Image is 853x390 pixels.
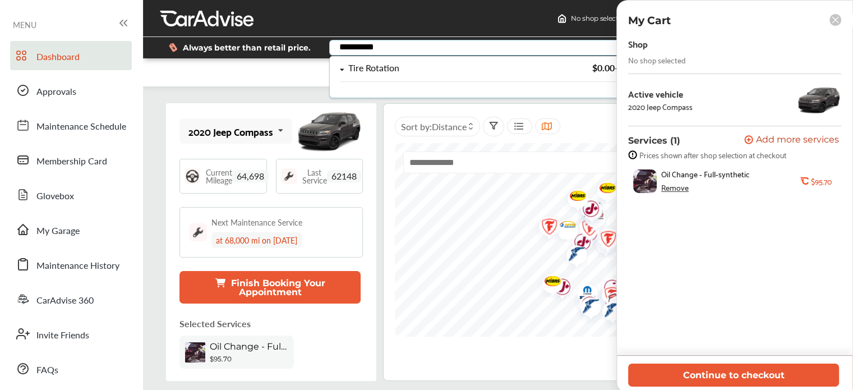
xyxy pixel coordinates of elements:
[401,120,467,133] span: Sort by :
[611,225,639,258] div: Map marker
[744,135,841,146] a: Add more services
[628,102,693,111] div: 2020 Jeep Compass
[210,341,288,352] span: Oil Change - Full-synthetic
[10,354,132,383] a: FAQs
[13,20,36,29] span: MENU
[36,85,76,99] span: Approvals
[612,198,642,233] img: logo-jiffylube.png
[577,203,605,231] div: Map marker
[395,143,812,337] canvas: Map
[628,364,839,387] button: Continue to checkout
[633,169,657,193] img: oil-change-thumb.jpg
[593,279,621,315] div: Map marker
[206,168,232,184] span: Current Mileage
[661,183,689,192] div: Remove
[10,145,132,175] a: Membership Card
[348,63,399,73] div: Tire Rotation
[594,295,622,328] div: Map marker
[36,363,58,378] span: FAQs
[558,239,588,272] img: logo-goodyear.png
[10,319,132,348] a: Invite Friends
[531,211,559,246] div: Map marker
[600,290,630,325] img: logo-pepboys.png
[232,170,269,182] span: 64,698
[744,135,839,146] button: Add more services
[615,246,644,281] img: logo-jiffylube.png
[593,272,623,308] img: logo-jiffylube.png
[569,278,598,310] img: logo-mopar.png
[549,213,577,242] div: Map marker
[559,183,587,212] div: Map marker
[10,250,132,279] a: Maintenance History
[628,36,648,51] div: Shop
[549,215,579,239] img: logo-mavis.png
[36,293,94,308] span: CarAdvise 360
[36,224,80,238] span: My Garage
[327,170,361,182] span: 62148
[296,106,363,157] img: mobile_13049_st0640_046.jpg
[589,175,619,204] img: Midas+Logo_RGB.png
[210,355,232,363] b: $95.70
[211,217,302,228] div: Next Maintenance Service
[36,259,119,273] span: Maintenance History
[595,278,625,311] img: logo-goodyear.png
[534,268,564,297] img: Midas+Logo_RGB.png
[572,291,600,324] div: Map marker
[36,328,89,343] span: Invite Friends
[183,44,311,52] span: Always better than retail price.
[612,198,640,233] div: Map marker
[589,223,619,259] img: logo-firestone.png
[169,43,177,52] img: dollor_label_vector.a70140d1.svg
[302,168,327,184] span: Last Service
[593,272,621,308] div: Map marker
[569,278,597,310] div: Map marker
[595,278,623,311] div: Map marker
[36,189,74,204] span: Glovebox
[549,215,577,239] div: Map marker
[756,135,839,146] span: Add more services
[558,239,586,272] div: Map marker
[189,223,207,241] img: maintenance_logo
[661,169,750,178] span: Oil Change - Full-synthetic
[611,225,641,258] img: logo-goodyear.png
[639,150,786,159] span: Prices shown after shop selection at checkout
[571,289,601,324] img: logo-jiffylube.png
[572,291,602,324] img: logo-goodyear.png
[549,213,579,242] img: Midas+Logo_RGB.png
[628,56,686,65] div: No shop selected
[628,135,680,146] p: Services (1)
[572,193,600,228] div: Map marker
[557,14,566,23] img: header-home-logo.8d720a4f.svg
[593,279,623,315] img: logo-firestone.png
[600,290,628,325] div: Map marker
[615,246,643,281] div: Map marker
[281,168,297,184] img: maintenance_logo
[796,83,841,117] img: 13049_st0640_046.jpg
[534,268,562,297] div: Map marker
[598,286,626,326] div: Map marker
[211,232,302,248] div: at 68,000 mi on [DATE]
[10,215,132,244] a: My Garage
[628,89,693,99] div: Active vehicle
[185,342,205,363] img: oil-change-thumb.jpg
[10,41,132,70] a: Dashboard
[628,14,671,27] p: My Cart
[589,223,617,259] div: Map marker
[571,289,599,324] div: Map marker
[432,120,467,133] span: Distance
[10,76,132,105] a: Approvals
[10,180,132,209] a: Glovebox
[589,175,617,204] div: Map marker
[628,150,637,159] img: info-strock.ef5ea3fe.svg
[36,154,107,169] span: Membership Card
[188,126,273,137] div: 2020 Jeep Compass
[185,168,200,184] img: steering_logo
[36,120,126,134] span: Maintenance Schedule
[571,14,626,23] span: No shop selected
[594,295,624,328] img: logo-goodyear.png
[811,177,831,186] b: $95.70
[179,271,361,304] button: Finish Booking Your Appointment
[10,111,132,140] a: Maintenance Schedule
[559,183,589,212] img: Midas+Logo_RGB.png
[10,285,132,314] a: CarAdvise 360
